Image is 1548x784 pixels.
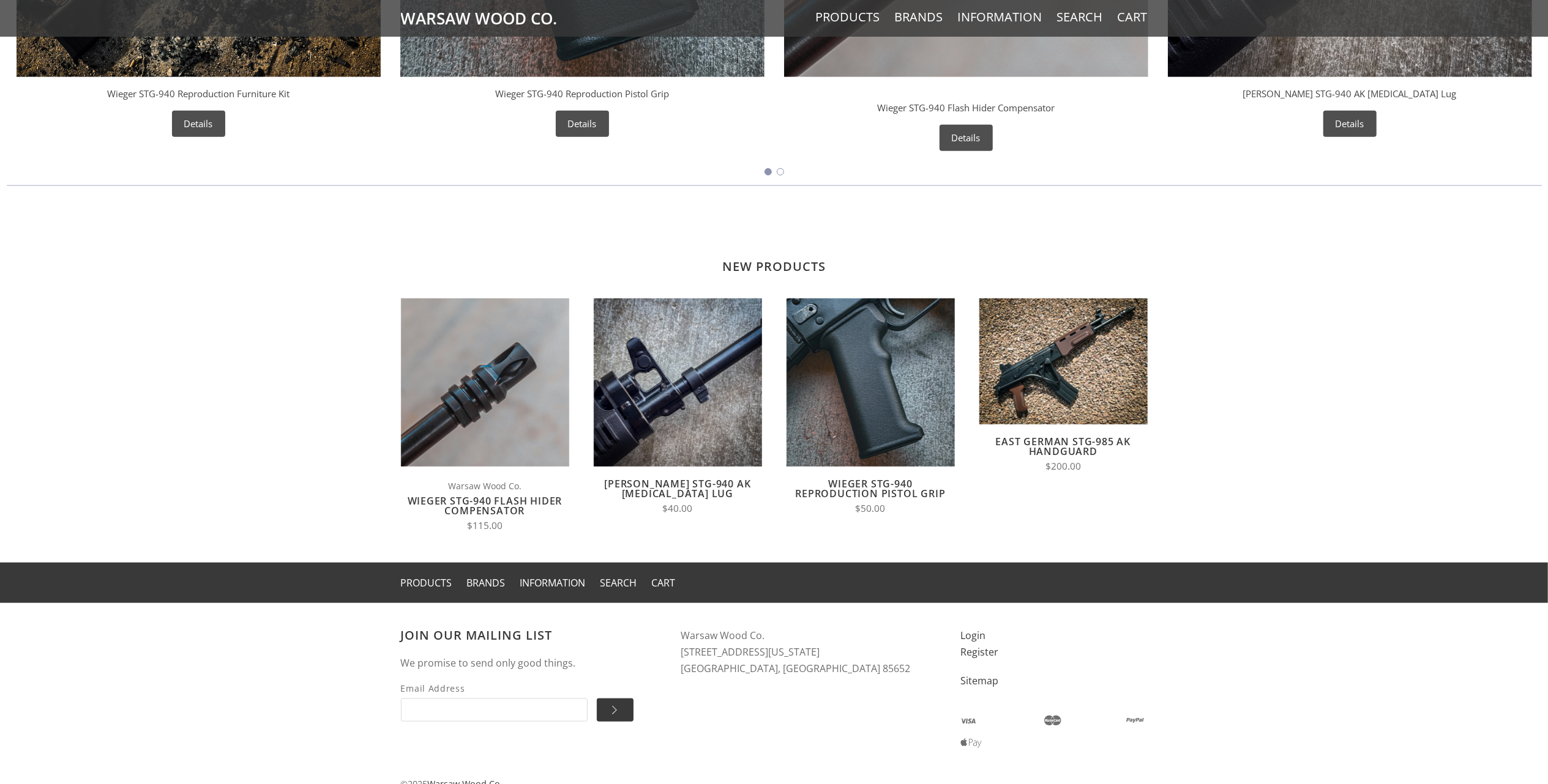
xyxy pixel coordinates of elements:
[922,87,1011,101] div: Warsaw Wood Co.
[1323,111,1377,137] a: Details
[520,576,586,590] a: Information
[401,298,569,467] img: Wieger STG-940 Flash Hider Compensator
[795,477,945,500] a: Wieger STG-940 Reproduction Pistol Grip
[1057,9,1103,25] a: Search
[787,298,955,467] img: Wieger STG-940 Reproduction Pistol Grip
[1045,460,1081,473] span: $200.00
[777,168,784,176] button: Go to slide 2
[467,519,503,532] span: $115.00
[556,111,609,137] a: Details
[765,168,772,176] button: Go to slide 1
[877,102,1055,114] a: Wieger STG-940 Flash Hider Compensator
[107,87,290,100] a: Wieger STG-940 Reproduction Furniture Kit
[401,698,588,722] input: Email Address
[401,655,657,671] p: We promise to send only good things.
[996,435,1131,458] a: East German STG-985 AK Handguard
[1243,87,1457,100] a: [PERSON_NAME] STG-940 AK [MEDICAL_DATA] Lug
[600,576,637,590] a: Search
[408,494,563,517] a: Wieger STG-940 Flash Hider Compensator
[401,627,657,643] h3: Join our mailing list
[961,674,999,687] a: Sitemap
[495,87,669,100] a: Wieger STG-940 Reproduction Pistol Grip
[597,698,634,722] input: 
[663,502,693,515] span: $40.00
[961,629,986,642] a: Login
[604,477,750,500] a: [PERSON_NAME] STG-940 AK [MEDICAL_DATA] Lug
[652,576,676,590] a: Cart
[401,222,1148,274] h2: New Products
[401,479,569,493] span: Warsaw Wood Co.
[172,111,225,137] a: Details
[401,576,452,590] a: Products
[681,627,937,676] address: Warsaw Wood Co. [STREET_ADDRESS][US_STATE] [GEOGRAPHIC_DATA], [GEOGRAPHIC_DATA] 85652
[958,9,1042,25] a: Information
[856,502,886,515] span: $50.00
[401,681,588,695] span: Email Address
[979,298,1148,424] img: East German STG-985 AK Handguard
[940,125,993,151] a: Details
[594,298,762,467] img: Wieger STG-940 AK Bayonet Lug
[895,9,943,25] a: Brands
[467,576,506,590] a: Brands
[816,9,880,25] a: Products
[1118,9,1148,25] a: Cart
[961,645,999,659] a: Register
